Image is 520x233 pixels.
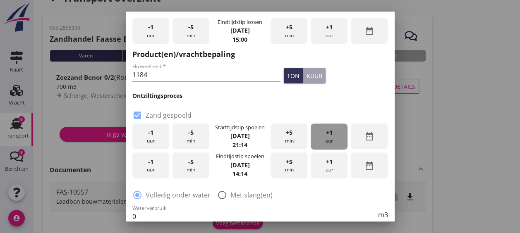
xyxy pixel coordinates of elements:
[326,128,333,137] span: +1
[132,152,169,178] div: uur
[132,91,388,100] h3: Ontziltingsproces
[230,132,249,140] strong: [DATE]
[132,68,281,81] input: Hoeveelheid *
[364,26,374,36] i: date_range
[271,124,307,150] div: min
[146,191,211,199] label: Volledig onder water
[173,18,209,44] div: min
[232,141,247,149] strong: 21:14
[311,124,347,150] div: uur
[307,71,322,80] div: kuub
[132,210,376,223] input: Waterverbruik
[173,124,209,150] div: min
[148,23,153,32] span: -1
[364,131,374,141] i: date_range
[232,36,247,43] strong: 15:00
[271,18,307,44] div: min
[188,23,194,32] span: -5
[132,124,169,150] div: uur
[173,152,209,178] div: min
[326,23,333,32] span: +1
[230,161,249,169] strong: [DATE]
[303,68,326,83] button: kuub
[215,124,265,131] div: Starttijdstip spoelen
[148,157,153,166] span: -1
[287,71,300,80] div: ton
[286,157,292,166] span: +5
[132,49,388,60] h2: Product(en)/vrachtbepaling
[132,18,169,44] div: uur
[326,157,333,166] span: +1
[311,152,347,178] div: uur
[376,212,388,218] div: m3
[188,157,194,166] span: -5
[230,26,249,34] strong: [DATE]
[230,191,273,199] label: Met slang(en)
[364,161,374,171] i: date_range
[148,128,153,137] span: -1
[216,152,264,160] div: Eindtijdstip spoelen
[286,128,292,137] span: +5
[284,68,303,83] button: ton
[188,128,194,137] span: -5
[271,152,307,178] div: min
[311,18,347,44] div: uur
[218,18,262,26] div: Eindtijdstip lossen
[146,111,192,119] label: Zand gespoeld
[232,170,247,178] strong: 14:14
[286,23,292,32] span: +5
